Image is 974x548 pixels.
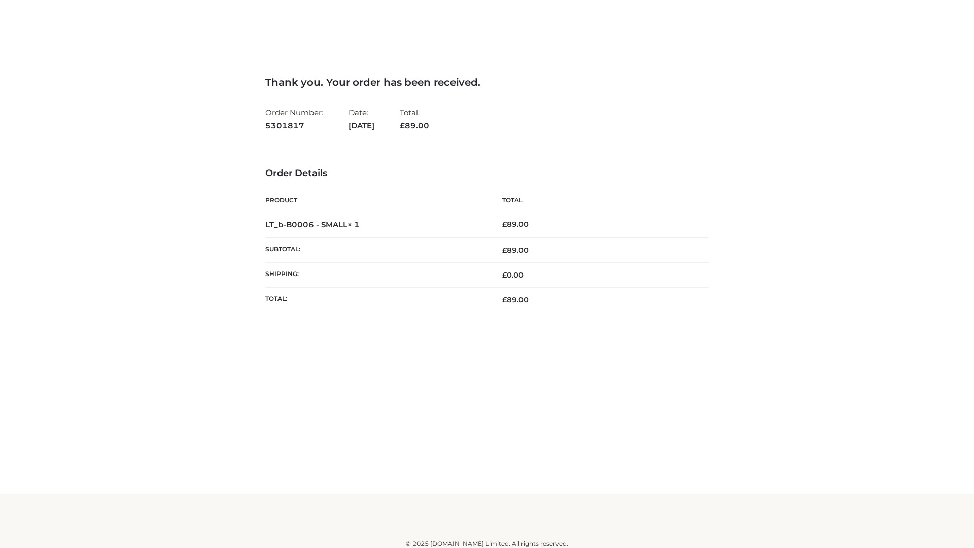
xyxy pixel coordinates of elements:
[265,104,323,134] li: Order Number:
[502,295,507,304] span: £
[349,119,374,132] strong: [DATE]
[265,168,709,179] h3: Order Details
[502,270,507,280] span: £
[502,220,507,229] span: £
[502,270,524,280] bdi: 0.00
[349,104,374,134] li: Date:
[265,189,487,212] th: Product
[265,220,360,229] strong: LT_b-B0006 - SMALL
[400,104,429,134] li: Total:
[400,121,405,130] span: £
[502,295,529,304] span: 89.00
[265,263,487,288] th: Shipping:
[487,189,709,212] th: Total
[347,220,360,229] strong: × 1
[502,246,529,255] span: 89.00
[502,220,529,229] bdi: 89.00
[265,119,323,132] strong: 5301817
[400,121,429,130] span: 89.00
[265,288,487,313] th: Total:
[265,237,487,262] th: Subtotal:
[265,76,709,88] h3: Thank you. Your order has been received.
[502,246,507,255] span: £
